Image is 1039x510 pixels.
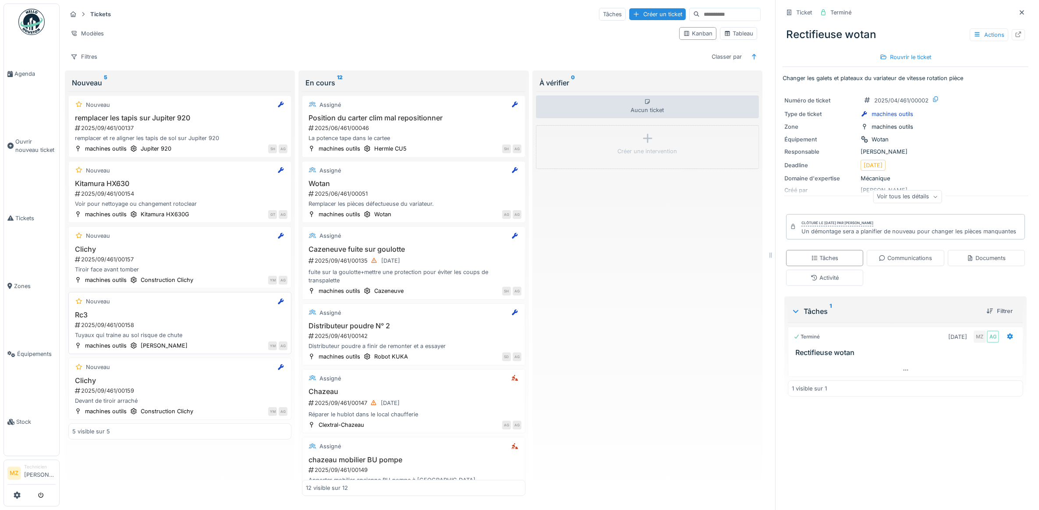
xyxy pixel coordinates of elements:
[784,110,857,118] div: Type de ticket
[970,28,1008,41] div: Actions
[306,245,521,253] h3: Cazeneuve fuite sur goulotte
[337,77,343,88] sup: 12
[784,161,857,169] div: Deadline
[319,442,341,450] div: Assigné
[502,421,511,429] div: AG
[796,8,812,17] div: Ticket
[85,210,127,218] div: machines outils
[792,384,827,393] div: 1 visible sur 1
[513,352,521,361] div: AG
[17,350,56,358] span: Équipements
[306,200,521,208] div: Remplacer les pièces défectueuse du variateur.
[502,210,511,219] div: AG
[72,179,287,188] h3: Kitamura HX630
[86,363,110,371] div: Nouveau
[268,144,277,153] div: SH
[306,179,521,188] h3: Wotan
[86,166,110,175] div: Nouveau
[784,174,1027,183] div: Mécanique
[784,174,857,183] div: Domaine d'expertise
[308,332,521,340] div: 2025/09/461/00142
[4,108,59,184] a: Ouvrir nouveau ticket
[15,137,56,154] span: Ouvrir nouveau ticket
[16,418,56,426] span: Stock
[72,200,287,208] div: Voir pour nettoyage ou changement rotoclear
[72,245,287,253] h3: Clichy
[801,220,873,226] div: Clôturé le [DATE] par [PERSON_NAME]
[791,306,979,317] div: Tâches
[141,210,189,218] div: Kitamura HX630G
[502,287,511,295] div: SH
[629,8,686,20] div: Créer un ticket
[618,147,677,155] div: Créer une intervention
[873,190,942,203] div: Voir tous les détails
[872,110,913,118] div: machines outils
[308,190,521,198] div: 2025/06/461/00051
[872,135,889,144] div: Wotan
[67,27,108,40] div: Modèles
[830,8,851,17] div: Terminé
[306,484,348,492] div: 12 visible sur 12
[683,29,713,38] div: Kanban
[319,421,364,429] div: Clextral-Chazeau
[7,464,56,485] a: MZ Technicien[PERSON_NAME]
[374,210,391,218] div: Wotan
[783,23,1028,46] div: Rectifieuse wotan
[74,321,287,329] div: 2025/09/461/00158
[599,8,626,21] div: Tâches
[141,144,171,153] div: Jupiter 920
[724,29,753,38] div: Tableau
[72,265,287,274] div: Tiroir face avant tomber
[308,397,521,408] div: 2025/09/461/00147
[15,214,56,222] span: Tickets
[306,268,521,285] div: fuite sur la goulotte+mettre une protection pour éviter les coups de transpalette
[571,77,575,88] sup: 0
[801,227,1016,236] div: Un démontage sera a planifier de nouveau pour changer les pièces manquantes
[308,466,521,474] div: 2025/09/461/00149
[794,333,820,341] div: Terminé
[72,134,287,142] div: remplacer et re aligner les tapis de sol sur Jupiter 920
[306,456,521,464] h3: chazeau mobilier BU pompe
[279,276,287,285] div: AG
[104,77,107,88] sup: 5
[987,331,999,343] div: AG
[141,341,188,350] div: [PERSON_NAME]
[268,276,277,285] div: YM
[374,144,407,153] div: Hermle CU5
[502,144,511,153] div: SH
[141,407,193,415] div: Construction Clichy
[86,101,110,109] div: Nouveau
[513,144,521,153] div: AG
[72,376,287,385] h3: Clichy
[784,148,1027,156] div: [PERSON_NAME]
[381,257,400,265] div: [DATE]
[7,467,21,480] li: MZ
[319,101,341,109] div: Assigné
[319,144,360,153] div: machines outils
[72,331,287,339] div: Tuyaux qui traine au sol risque de chute
[502,352,511,361] div: SD
[864,161,883,169] div: [DATE]
[874,96,929,105] div: 2025/04/461/00002
[319,287,360,295] div: machines outils
[319,210,360,218] div: machines outils
[306,410,521,419] div: Réparer le hublot dans le local chaufferie
[4,184,59,252] a: Tickets
[85,276,127,284] div: machines outils
[374,287,404,295] div: Cazeneuve
[279,210,287,219] div: AG
[784,135,857,144] div: Équipement
[268,210,277,219] div: GT
[784,148,857,156] div: Responsable
[74,190,287,198] div: 2025/09/461/00154
[811,274,839,282] div: Activité
[783,74,1028,82] p: Changer les galets et plateaux du variateur de vitesse rotation pièce
[539,77,755,88] div: À vérifier
[319,232,341,240] div: Assigné
[24,464,56,470] div: Technicien
[811,254,839,262] div: Tâches
[279,144,287,153] div: AG
[24,464,56,482] li: [PERSON_NAME]
[319,352,360,361] div: machines outils
[974,331,986,343] div: MZ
